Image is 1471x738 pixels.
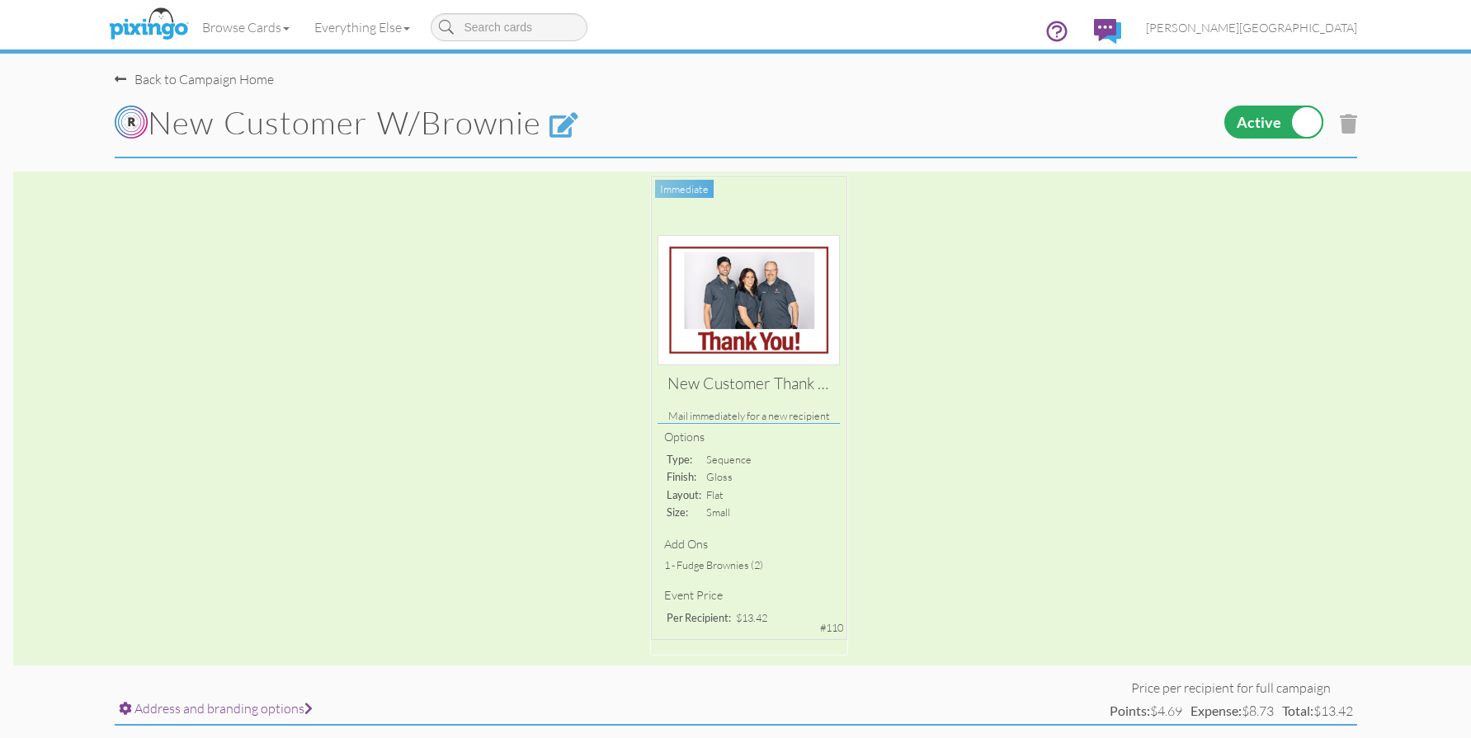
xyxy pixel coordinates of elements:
a: Everything Else [302,7,422,48]
a: [PERSON_NAME][GEOGRAPHIC_DATA] [1134,7,1370,49]
img: Rippll_circleswR.png [115,106,148,139]
strong: Expense: [1190,703,1242,718]
img: comments.svg [1094,19,1121,44]
span: [PERSON_NAME][GEOGRAPHIC_DATA] [1146,21,1357,35]
nav-back: Campaign Home [115,54,1357,89]
div: Back to Campaign Home [115,70,274,89]
td: $13.42 [1278,698,1357,725]
h1: New Customer W/Brownie [115,106,935,140]
a: Browse Cards [190,7,302,48]
td: $8.73 [1186,698,1278,725]
img: pixingo logo [105,4,192,45]
strong: Points: [1110,703,1150,718]
span: Address and branding options [134,700,313,717]
input: Search cards [431,13,587,41]
td: $4.69 [1106,698,1186,725]
td: Price per recipient for full campaign [1106,679,1357,698]
strong: Total: [1282,703,1313,718]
